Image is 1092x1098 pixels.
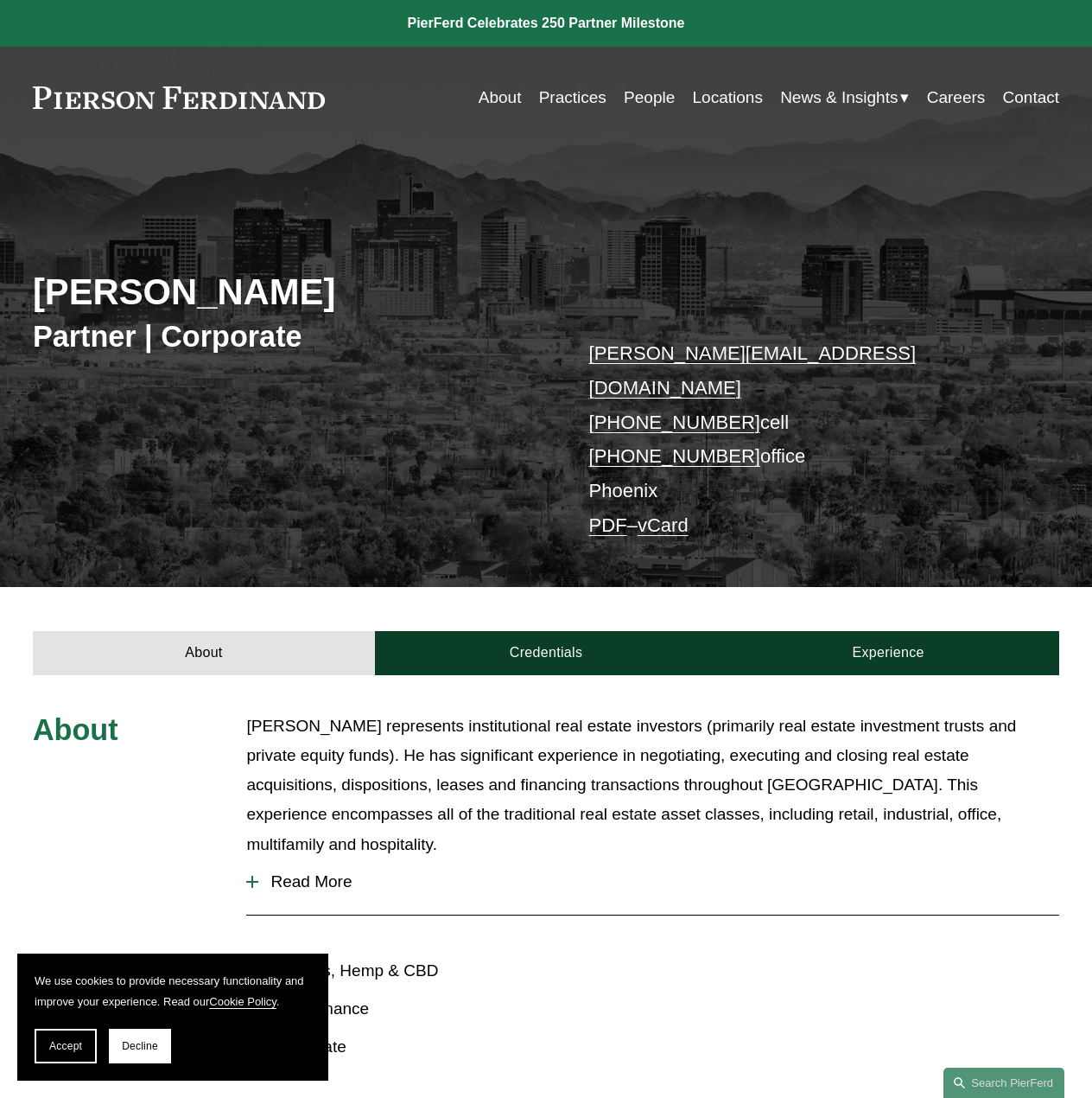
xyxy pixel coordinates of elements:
a: Cookie Policy [209,995,276,1008]
a: Careers [927,81,986,114]
a: Locations [693,81,763,114]
button: Decline [109,1029,171,1063]
button: Accept [35,1029,97,1063]
span: Practices [33,950,164,983]
h3: Partner | Corporate [33,318,546,354]
a: vCard [638,514,689,536]
p: [PERSON_NAME] represents institutional real estate investors (primarily real estate investment tr... [246,712,1059,859]
section: Cookie banner [17,954,328,1081]
a: [PERSON_NAME][EMAIL_ADDRESS][DOMAIN_NAME] [589,342,917,399]
a: About [33,631,375,675]
a: [PHONE_NUMBER] [589,412,760,433]
span: Read More [258,872,1059,891]
a: About [479,81,522,114]
a: Search this site [943,1068,1064,1098]
span: Accept [49,1040,82,1052]
a: Experience [717,631,1059,675]
p: Real Estate [261,1032,546,1062]
a: Credentials [375,631,717,675]
a: PDF [589,514,627,536]
span: Decline [122,1040,158,1052]
span: About [33,713,118,746]
h2: [PERSON_NAME] [33,271,546,315]
a: folder dropdown [780,81,909,114]
button: Read More [246,859,1059,904]
p: Cannabis, Hemp & CBD [261,956,546,986]
p: We use cookies to provide necessary functionality and improve your experience. Read our . [35,971,311,1012]
a: [PHONE_NUMBER] [589,445,760,467]
p: cell office Phoenix – [589,336,1017,542]
a: Contact [1003,81,1060,114]
a: Practices [539,81,606,114]
p: Public Finance [261,994,546,1024]
span: News & Insights [780,83,898,112]
a: People [624,81,675,114]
